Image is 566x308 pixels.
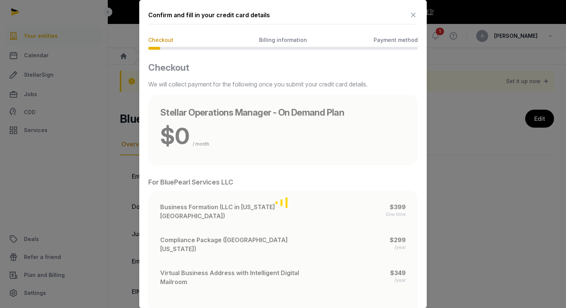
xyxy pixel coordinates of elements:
iframe: Chat Widget [529,272,566,308]
span: Checkout [148,36,173,44]
span: Payment method [374,36,418,44]
div: Confirm and fill in your credit card details [148,10,270,19]
span: Billing information [259,36,307,44]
